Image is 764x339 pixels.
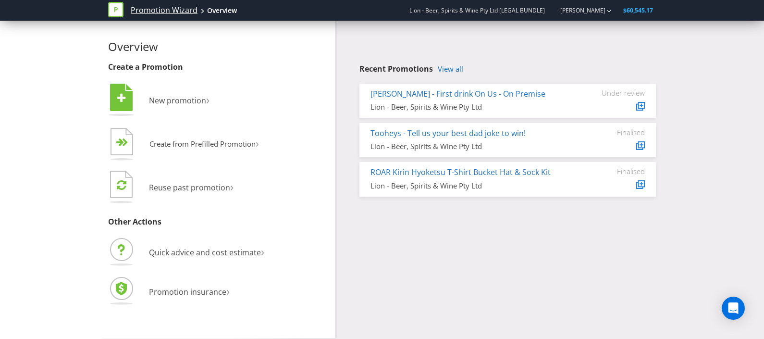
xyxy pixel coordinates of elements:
button: Create from Prefilled Promotion› [108,126,259,164]
a: View all [438,65,463,73]
div: Lion - Beer, Spirits & Wine Pty Ltd [370,102,573,112]
div: Open Intercom Messenger [722,297,745,320]
span: › [256,136,259,151]
div: Lion - Beer, Spirits & Wine Pty Ltd [370,181,573,191]
div: Overview [207,6,237,15]
h3: Other Actions [108,218,328,226]
h3: Create a Promotion [108,63,328,72]
span: Quick advice and cost estimate [149,247,261,258]
span: Promotion insurance [149,287,226,297]
tspan:  [122,138,128,147]
a: [PERSON_NAME] [551,6,605,14]
a: Quick advice and cost estimate› [108,247,264,258]
a: Promotion insurance› [108,287,230,297]
span: › [261,243,264,259]
span: › [226,283,230,299]
a: Promotion Wizard [131,5,197,16]
span: Recent Promotions [359,63,433,74]
a: Tooheys - Tell us your best dad joke to win! [370,128,526,138]
tspan:  [117,179,126,190]
div: Finalised [587,128,645,137]
span: $60,545.17 [623,6,653,14]
span: › [230,178,234,194]
span: › [206,91,209,107]
div: Under review [587,88,645,97]
span: Reuse past promotion [149,182,230,193]
span: New promotion [149,95,206,106]
tspan:  [117,93,126,103]
div: Finalised [587,167,645,176]
h2: Overview [108,40,328,53]
span: Create from Prefilled Promotion [149,139,256,149]
a: ROAR Kirin Hyoketsu T-Shirt Bucket Hat & Sock Kit [370,167,551,177]
div: Lion - Beer, Spirits & Wine Pty Ltd [370,141,573,151]
span: Lion - Beer, Spirits & Wine Pty Ltd [LEGAL BUNDLE] [409,6,545,14]
a: [PERSON_NAME] - First drink On Us - On Premise [370,88,545,99]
